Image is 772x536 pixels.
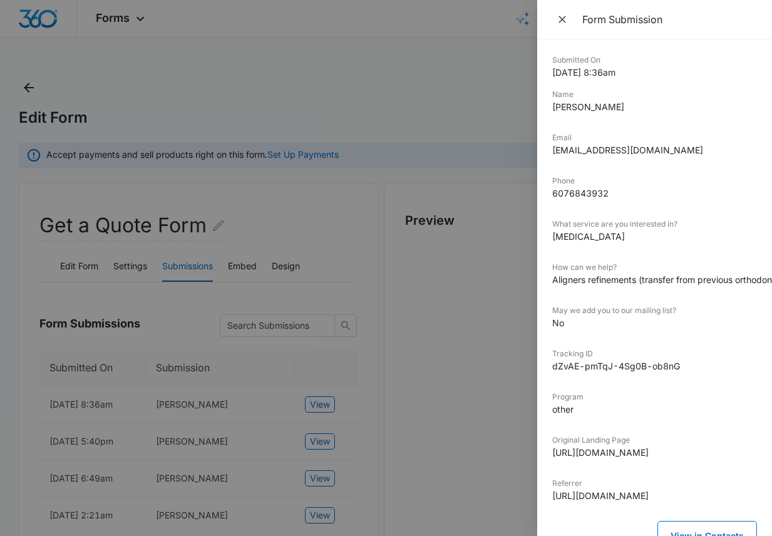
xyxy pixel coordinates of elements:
[552,348,757,359] dt: Tracking ID
[552,54,757,66] dt: Submitted On
[552,132,757,143] dt: Email
[552,446,757,459] dd: [URL][DOMAIN_NAME]
[552,316,757,329] dd: No
[552,359,757,373] dd: dZvAE-pmTqJ-4Sg0B-ob8nG
[552,100,757,113] dd: [PERSON_NAME]
[552,230,757,243] dd: [MEDICAL_DATA]
[552,10,575,29] button: Close
[552,305,757,316] dt: May we add you to our mailing list?
[552,66,757,79] dd: [DATE] 8:36am
[552,187,757,200] dd: 6076843932
[552,435,757,446] dt: Original Landing Page
[552,273,757,286] dd: Aligners refinements (transfer from previous orthodontist to finish treatment)
[552,391,757,403] dt: Program
[552,478,757,489] dt: Referrer
[552,143,757,157] dd: [EMAIL_ADDRESS][DOMAIN_NAME]
[582,13,757,26] div: Form Submission
[552,262,757,273] dt: How can we help?
[552,219,757,230] dt: What service are you interested in?
[552,489,757,502] dd: [URL][DOMAIN_NAME]
[556,11,571,28] span: Close
[552,89,757,100] dt: Name
[552,403,757,416] dd: other
[552,175,757,187] dt: Phone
